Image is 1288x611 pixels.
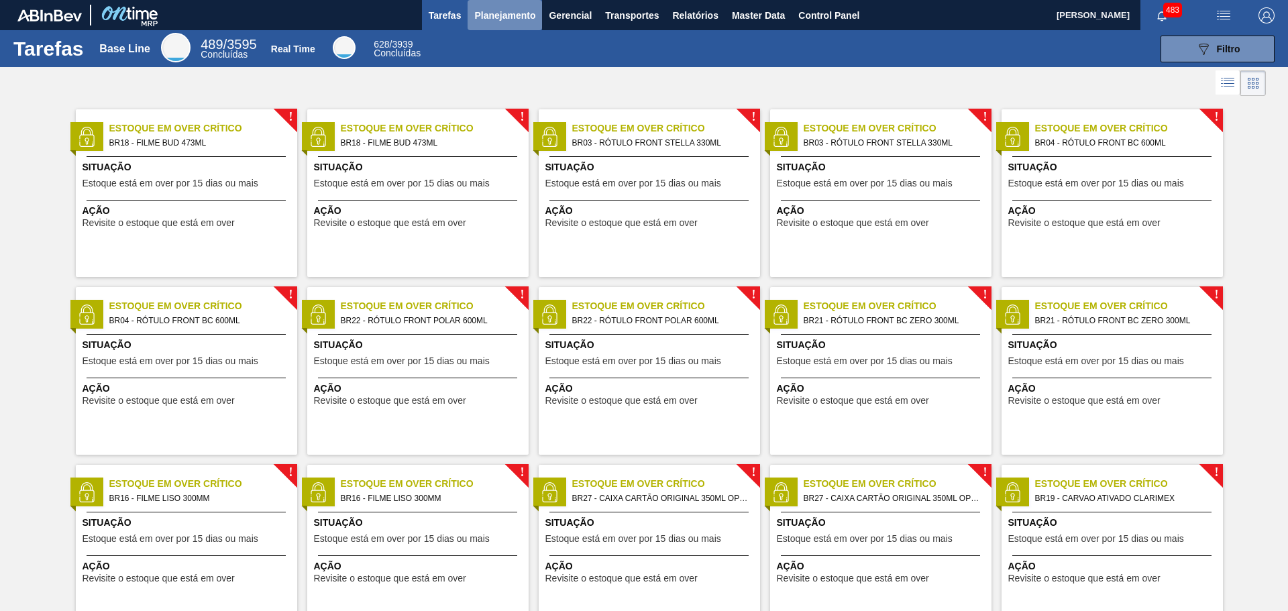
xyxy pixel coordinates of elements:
h1: Tarefas [13,41,84,56]
span: Situação [545,516,757,530]
div: Visão em Cards [1240,70,1266,96]
span: / 3939 [374,39,413,50]
span: Revisite o estoque que está em over [545,573,698,584]
span: Revisite o estoque que está em over [1008,396,1161,406]
div: Base Line [161,33,191,62]
span: Estoque está em over por 15 dias ou mais [545,178,721,188]
span: Estoque em Over Crítico [341,477,529,491]
span: BR04 - RÓTULO FRONT BC 600ML [109,313,286,328]
img: status [76,127,97,147]
img: status [308,482,328,502]
span: ! [1214,290,1218,300]
span: Revisite o estoque que está em over [83,573,235,584]
span: Ação [545,559,757,573]
span: BR22 - RÓTULO FRONT POLAR 600ML [341,313,518,328]
img: status [1002,304,1022,325]
span: ! [288,112,292,122]
div: Real Time [333,36,356,59]
span: Revisite o estoque que está em over [1008,573,1161,584]
span: Revisite o estoque que está em over [314,218,466,228]
span: Master Data [732,7,785,23]
button: Filtro [1161,36,1275,62]
span: Situação [545,160,757,174]
span: Revisite o estoque que está em over [1008,218,1161,228]
span: Concluídas [374,48,421,58]
span: ! [751,112,755,122]
span: Estoque em Over Crítico [1035,121,1223,135]
span: Estoque está em over por 15 dias ou mais [83,178,258,188]
span: BR19 - CARVAO ATIVADO CLARIMEX [1035,491,1212,506]
span: Estoque em Over Crítico [572,299,760,313]
span: Relatórios [672,7,718,23]
span: Revisite o estoque que está em over [83,218,235,228]
span: / 3595 [201,37,256,52]
span: Situação [1008,160,1220,174]
span: Ação [314,559,525,573]
span: ! [751,467,755,478]
span: ! [1214,467,1218,478]
span: Situação [545,338,757,352]
div: Real Time [271,44,315,54]
span: Estoque está em over por 15 dias ou mais [777,356,953,366]
span: Situação [83,338,294,352]
span: Estoque em Over Crítico [1035,477,1223,491]
span: Estoque em Over Crítico [1035,299,1223,313]
span: Filtro [1217,44,1240,54]
span: Transportes [605,7,659,23]
span: BR27 - CAIXA CARTÃO ORIGINAL 350ML OPEN CORNER [804,491,981,506]
span: Estoque em Over Crítico [109,121,297,135]
span: Ação [777,559,988,573]
span: 483 [1163,3,1182,17]
span: Estoque está em over por 15 dias ou mais [83,534,258,544]
span: 628 [374,39,389,50]
span: Estoque está em over por 15 dias ou mais [777,534,953,544]
span: Ação [83,204,294,218]
span: Revisite o estoque que está em over [314,573,466,584]
img: status [1002,482,1022,502]
span: ! [983,290,987,300]
span: ! [288,290,292,300]
span: Gerencial [549,7,592,23]
span: ! [288,467,292,478]
div: Visão em Lista [1216,70,1240,96]
span: Tarefas [429,7,462,23]
span: ! [983,467,987,478]
span: Ação [545,204,757,218]
span: Estoque em Over Crítico [804,121,991,135]
span: Ação [83,559,294,573]
img: status [76,482,97,502]
span: Estoque em Over Crítico [341,121,529,135]
span: Estoque em Over Crítico [109,299,297,313]
span: Estoque está em over por 15 dias ou mais [1008,534,1184,544]
span: ! [520,112,524,122]
img: status [539,127,559,147]
button: Notificações [1140,6,1183,25]
img: Logout [1258,7,1275,23]
span: Situação [1008,338,1220,352]
span: BR16 - FILME LISO 300MM [109,491,286,506]
span: Estoque está em over por 15 dias ou mais [314,178,490,188]
span: Situação [314,160,525,174]
img: status [771,482,791,502]
span: Revisite o estoque que está em over [314,396,466,406]
span: Estoque em Over Crítico [572,477,760,491]
span: Estoque em Over Crítico [341,299,529,313]
span: BR16 - FILME LISO 300MM [341,491,518,506]
span: ! [751,290,755,300]
span: Estoque está em over por 15 dias ou mais [1008,178,1184,188]
div: Real Time [374,40,421,58]
span: Concluídas [201,49,248,60]
span: Estoque está em over por 15 dias ou mais [314,534,490,544]
span: Ação [545,382,757,396]
span: Ação [1008,382,1220,396]
span: Estoque em Over Crítico [804,299,991,313]
span: Planejamento [474,7,535,23]
span: BR03 - RÓTULO FRONT STELLA 330ML [804,135,981,150]
span: Estoque está em over por 15 dias ou mais [777,178,953,188]
span: Situação [1008,516,1220,530]
span: ! [1214,112,1218,122]
span: ! [520,290,524,300]
img: status [771,127,791,147]
img: status [76,304,97,325]
span: ! [983,112,987,122]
